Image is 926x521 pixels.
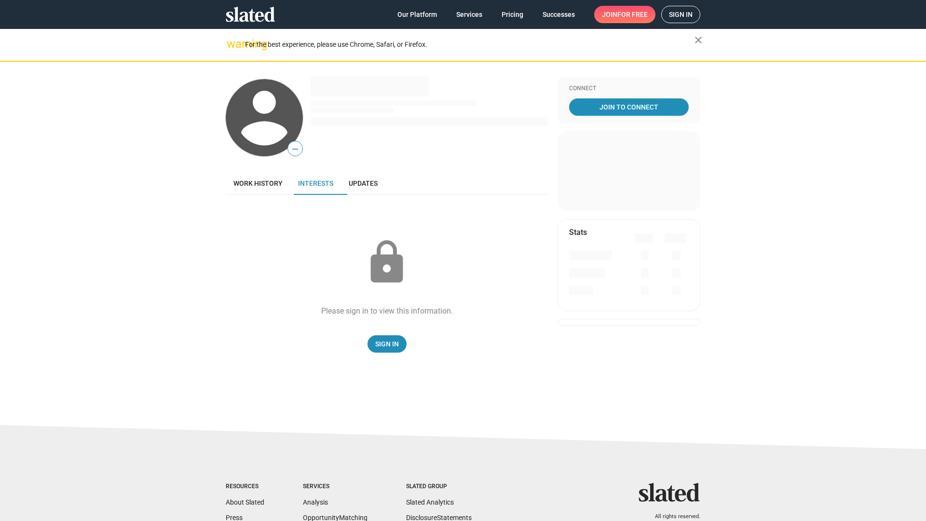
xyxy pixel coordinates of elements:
[233,179,283,187] span: Work history
[693,34,704,46] mat-icon: close
[390,6,445,23] a: Our Platform
[449,6,490,23] a: Services
[535,6,583,23] a: Successes
[406,483,472,491] div: Slated Group
[245,38,694,51] div: For the best experience, please use Chrome, Safari, or Firefox.
[226,498,264,506] a: About Slated
[375,335,399,353] span: Sign In
[543,6,575,23] span: Successes
[321,306,453,316] div: Please sign in to view this information.
[569,85,689,93] div: Connect
[669,6,693,23] span: Sign in
[226,483,264,491] div: Resources
[298,179,333,187] span: Interests
[406,498,454,506] a: Slated Analytics
[363,238,411,287] mat-icon: lock
[341,172,385,195] a: Updates
[349,179,378,187] span: Updates
[290,172,341,195] a: Interests
[303,483,368,491] div: Services
[368,335,407,353] a: Sign In
[617,6,648,23] span: for free
[569,98,689,116] a: Join To Connect
[569,227,587,237] mat-card-title: Stats
[288,143,302,155] span: —
[661,6,700,23] a: Sign in
[494,6,531,23] a: Pricing
[456,6,482,23] span: Services
[571,98,687,116] span: Join To Connect
[226,172,290,195] a: Work history
[303,498,328,506] a: Analysis
[227,38,238,50] mat-icon: warning
[594,6,655,23] a: Joinfor free
[602,6,648,23] span: Join
[397,6,437,23] span: Our Platform
[502,6,523,23] span: Pricing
